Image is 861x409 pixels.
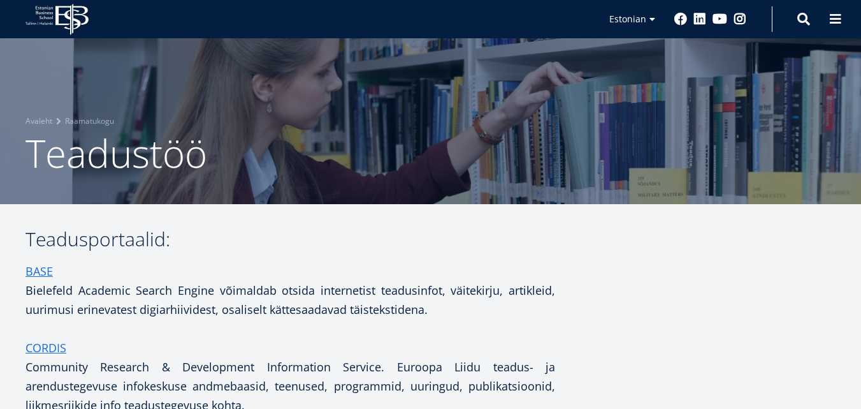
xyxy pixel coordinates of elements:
a: Raamatukogu [65,115,114,128]
h3: Teadusportaalid: [25,230,555,249]
a: Linkedin [693,13,706,26]
a: BASE [25,262,53,281]
a: Youtube [713,13,727,26]
a: Avaleht [25,115,52,128]
p: Bielefeld Academic Search Engine võimaldab otsida internetist teadusinfot, väitekirju, artikleid,... [25,262,555,319]
a: Facebook [674,13,687,26]
span: Teadustöö [25,127,207,179]
a: Instagram [734,13,746,26]
a: CORDIS [25,338,66,357]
